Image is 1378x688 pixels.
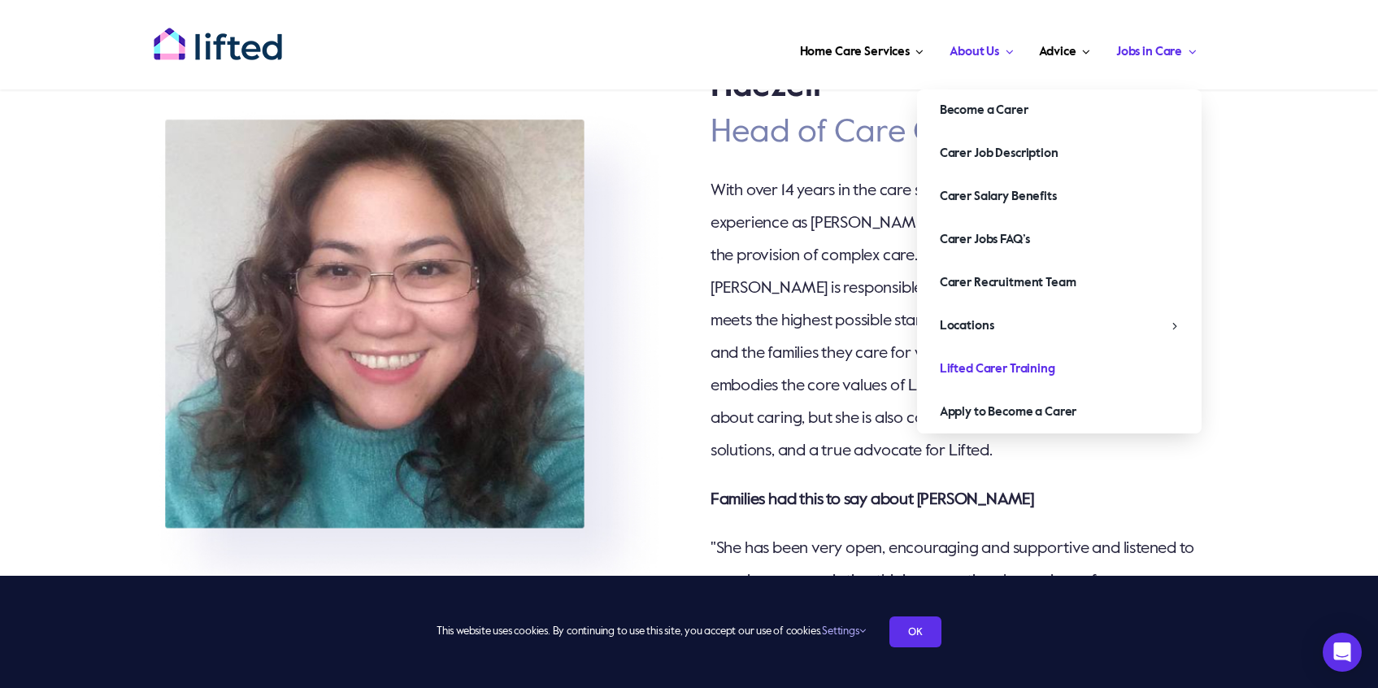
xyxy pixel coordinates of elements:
span: Become a Carer [940,98,1028,124]
a: Apply to Become a Carer [917,391,1202,433]
strong: Families had this to say about [PERSON_NAME] [711,492,1034,508]
span: Carer Recruitment Team [940,270,1076,296]
a: Carer Recruitment Team [917,262,1202,304]
a: About Us [945,24,1018,73]
span: Carer Jobs FAQ’s [940,227,1030,253]
a: Advice [1034,24,1094,73]
a: Locations [917,305,1202,347]
span: Apply to Become a Carer [940,399,1077,425]
a: Lifted Carer Training [917,348,1202,390]
span: This website uses cookies. By continuing to use this site, you accept our use of cookies. [437,619,865,645]
span: Advice [1039,39,1076,65]
span: Carer Salary Benefits [940,184,1057,210]
span: Locations [940,313,994,339]
div: Open Intercom Messenger [1323,633,1362,672]
span: Carer Job Description [940,141,1058,167]
a: Become a Carer [917,89,1202,132]
span: Home Care Services [800,39,910,65]
a: Carer Salary Benefits [917,176,1202,218]
img: Haezell [152,106,667,611]
a: OK [889,616,941,647]
a: Jobs in Care [1111,24,1202,73]
span: With over 14 years in the care sector, few carers have as much experience as [PERSON_NAME]. In ad... [711,183,1201,459]
span: About Us [950,39,999,65]
span: Lifted Carer Training [940,356,1055,382]
a: lifted-logo [153,27,283,43]
h2: Head of Care Quality [711,110,1202,155]
span: Jobs in Care [1116,39,1182,65]
nav: Main Menu [335,24,1202,73]
a: Carer Job Description [917,133,1202,175]
span: "She has been very open, encouraging and supportive and listened to our views, appreciating this ... [711,541,1194,622]
a: Home Care Services [795,24,929,73]
a: Carer Jobs FAQ’s [917,219,1202,261]
a: Settings [822,626,865,637]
